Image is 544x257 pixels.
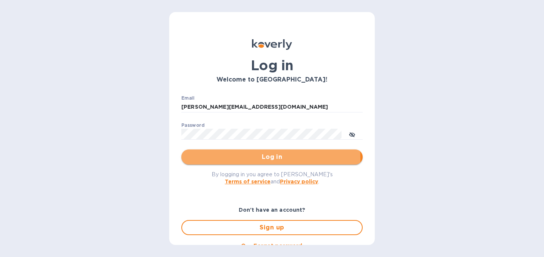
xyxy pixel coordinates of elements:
[280,179,318,185] a: Privacy policy
[181,102,363,113] input: Enter email address
[239,207,306,213] b: Don't have an account?
[212,171,333,185] span: By logging in you agree to [PERSON_NAME]'s and .
[181,220,363,235] button: Sign up
[187,152,357,162] span: Log in
[253,243,302,249] u: Forgot password
[345,126,360,142] button: toggle password visibility
[181,57,363,73] h1: Log in
[188,223,356,232] span: Sign up
[181,96,195,100] label: Email
[225,179,270,185] a: Terms of service
[181,123,204,128] label: Password
[252,39,292,50] img: Koverly
[181,149,363,165] button: Log in
[181,76,363,83] h3: Welcome to [GEOGRAPHIC_DATA]!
